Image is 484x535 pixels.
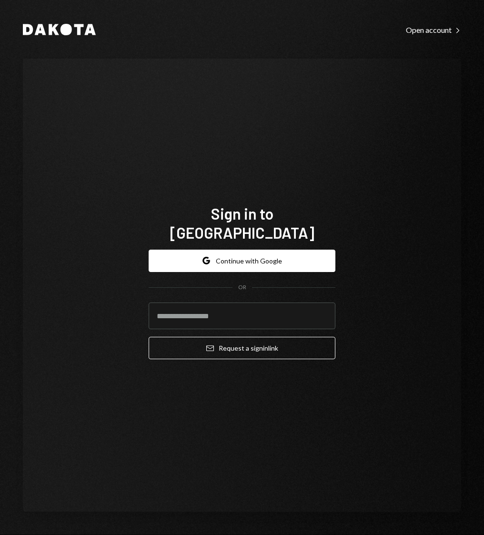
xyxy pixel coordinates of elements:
[406,24,461,35] a: Open account
[149,337,335,359] button: Request a signinlink
[406,25,461,35] div: Open account
[149,204,335,242] h1: Sign in to [GEOGRAPHIC_DATA]
[238,283,246,292] div: OR
[149,250,335,272] button: Continue with Google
